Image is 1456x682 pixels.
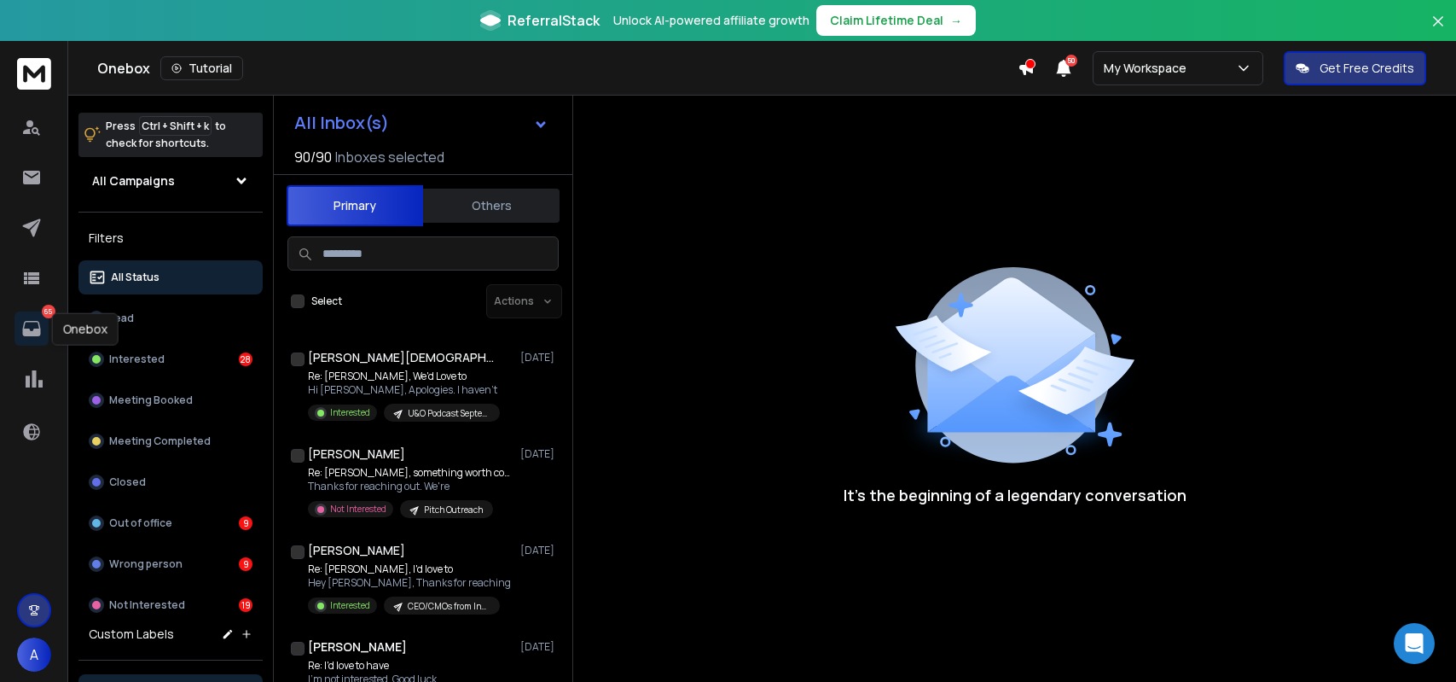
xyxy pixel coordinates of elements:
p: CEO/CMOs from Industries [408,600,490,613]
div: 9 [239,516,252,530]
button: All Status [78,260,263,294]
button: A [17,638,51,672]
p: [DATE] [520,351,559,364]
button: Others [423,187,560,224]
p: 65 [42,305,55,318]
p: Thanks for reaching out. We're [308,480,513,493]
button: Out of office9 [78,506,263,540]
p: Interested [330,599,370,612]
button: Claim Lifetime Deal→ [816,5,976,36]
p: Wrong person [109,557,183,571]
p: Re: [PERSON_NAME], something worth considering [308,466,513,480]
button: All Campaigns [78,164,263,198]
h1: [PERSON_NAME][DEMOGRAPHIC_DATA] [308,349,496,366]
p: Re: I'd love to have [308,659,513,673]
p: All Status [111,271,160,284]
button: Get Free Credits [1284,51,1426,85]
p: [DATE] [520,640,559,654]
p: Re: [PERSON_NAME], We'd Love to [308,370,500,383]
div: 28 [239,353,252,366]
p: Hi [PERSON_NAME], Apologies. I haven't [308,383,500,397]
div: 9 [239,557,252,571]
button: Lead [78,301,263,335]
h1: All Campaigns [92,172,175,189]
p: Out of office [109,516,172,530]
span: Ctrl + Shift + k [139,116,212,136]
p: U&O Podcast September [408,407,490,420]
p: Get Free Credits [1320,60,1414,77]
p: Pitch Outreach [424,504,483,516]
p: Re: [PERSON_NAME], I'd love to [308,563,511,576]
button: Wrong person9 [78,547,263,581]
button: Not Interested19 [78,588,263,622]
p: [DATE] [520,544,559,557]
p: Meeting Completed [109,434,211,448]
h1: [PERSON_NAME] [308,638,407,656]
a: 65 [15,312,49,346]
h1: [PERSON_NAME] [308,446,405,463]
p: Interested [109,353,165,366]
h3: Inboxes selected [335,147,444,167]
p: Interested [330,406,370,419]
p: Press to check for shortcuts. [106,118,226,152]
div: Onebox [97,56,1018,80]
p: Unlock AI-powered affiliate growth [613,12,809,29]
p: It’s the beginning of a legendary conversation [844,483,1186,507]
button: Tutorial [160,56,243,80]
button: Interested28 [78,342,263,376]
span: 90 / 90 [294,147,332,167]
span: 50 [1065,55,1077,67]
p: Lead [109,312,134,325]
button: Meeting Completed [78,424,263,458]
p: Meeting Booked [109,393,193,407]
button: Primary [287,185,423,226]
p: [DATE] [520,447,559,461]
h1: All Inbox(s) [294,114,389,131]
button: Meeting Booked [78,383,263,417]
h1: [PERSON_NAME] [308,542,405,559]
p: My Workspace [1104,60,1193,77]
h3: Filters [78,226,263,250]
div: 19 [239,598,252,612]
p: Not Interested [330,503,386,516]
label: Select [311,294,342,308]
div: Onebox [52,313,119,346]
span: ReferralStack [508,10,600,31]
div: Open Intercom Messenger [1394,623,1435,664]
p: Not Interested [109,598,185,612]
button: Closed [78,465,263,499]
span: → [950,12,962,29]
button: Close banner [1427,10,1449,51]
p: Hey [PERSON_NAME], Thanks for reaching [308,576,511,590]
p: Closed [109,475,146,489]
h3: Custom Labels [89,626,174,643]
button: All Inbox(s) [281,106,562,140]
